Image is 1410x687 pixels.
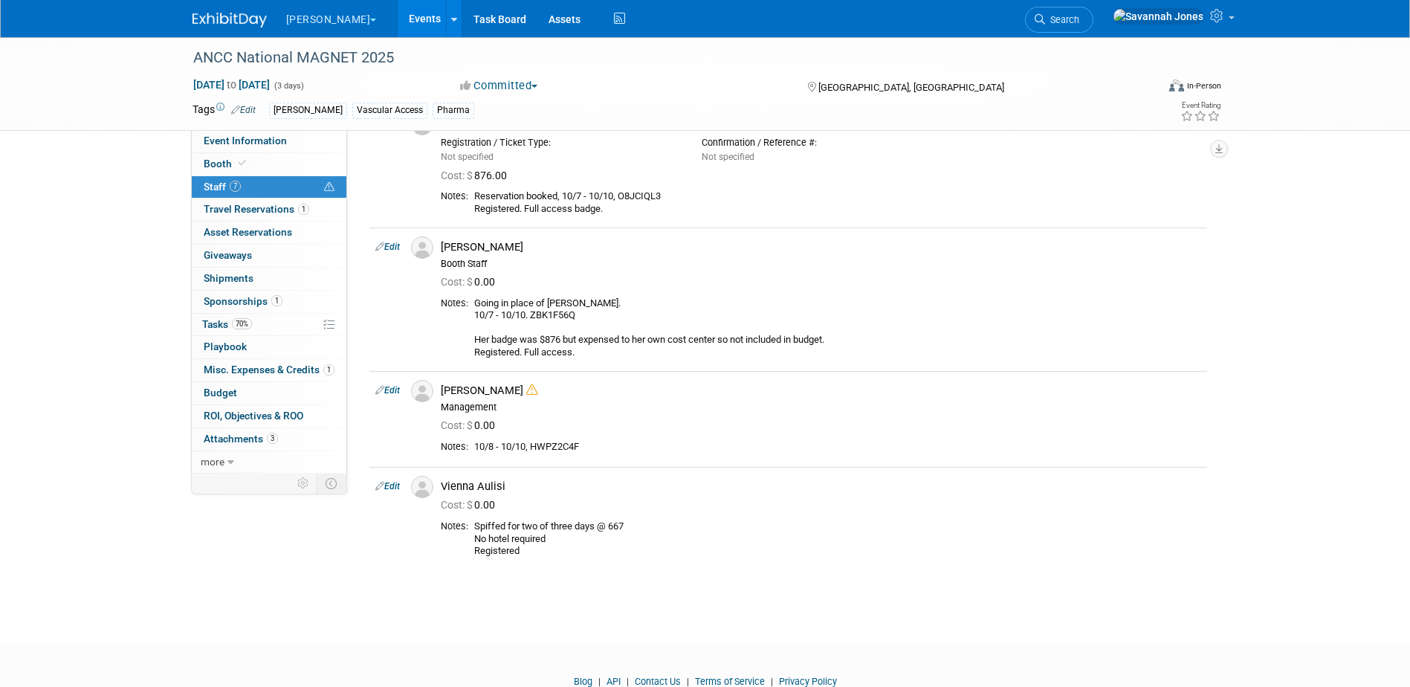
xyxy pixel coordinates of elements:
[767,676,777,687] span: |
[683,676,693,687] span: |
[433,103,474,118] div: Pharma
[702,152,754,162] span: Not specified
[441,170,474,181] span: Cost: $
[291,474,317,493] td: Personalize Event Tab Strip
[231,105,256,115] a: Edit
[204,433,278,445] span: Attachments
[1180,102,1220,109] div: Event Rating
[192,291,346,313] a: Sponsorships1
[224,79,239,91] span: to
[441,520,468,532] div: Notes:
[201,456,224,468] span: more
[411,236,433,259] img: Associate-Profile-5.png
[1186,80,1221,91] div: In-Person
[441,152,494,162] span: Not specified
[204,203,309,215] span: Travel Reservations
[607,676,621,687] a: API
[818,82,1004,93] span: [GEOGRAPHIC_DATA], [GEOGRAPHIC_DATA]
[193,102,256,119] td: Tags
[441,297,468,309] div: Notes:
[526,384,537,396] i: Double-book Warning!
[192,176,346,199] a: Staff7
[202,318,252,330] span: Tasks
[702,137,940,149] div: Confirmation / Reference #:
[375,242,400,252] a: Edit
[192,382,346,404] a: Budget
[441,276,474,288] span: Cost: $
[192,336,346,358] a: Playbook
[192,268,346,290] a: Shipments
[204,158,249,170] span: Booth
[375,481,400,491] a: Edit
[230,181,241,192] span: 7
[1025,7,1093,33] a: Search
[273,81,304,91] span: (3 days)
[474,520,1201,558] div: Spiffed for two of three days @ 667 No hotel required Registered
[271,295,282,306] span: 1
[323,364,334,375] span: 1
[192,451,346,474] a: more
[441,499,474,511] span: Cost: $
[441,137,679,149] div: Registration / Ticket Type:
[1169,80,1184,91] img: Format-Inperson.png
[239,159,246,167] i: Booth reservation complete
[695,676,765,687] a: Terms of Service
[441,499,501,511] span: 0.00
[574,676,592,687] a: Blog
[204,181,241,193] span: Staff
[623,676,633,687] span: |
[192,314,346,336] a: Tasks70%
[441,240,1201,254] div: [PERSON_NAME]
[204,364,334,375] span: Misc. Expenses & Credits
[352,103,427,118] div: Vascular Access
[474,441,1201,454] div: 10/8 - 10/10, HWPZ2C4F
[441,480,1201,494] div: Vienna Aulisi
[441,258,1201,270] div: Booth Staff
[204,410,303,422] span: ROI, Objectives & ROO
[441,170,513,181] span: 876.00
[204,226,292,238] span: Asset Reservations
[779,676,837,687] a: Privacy Policy
[411,380,433,402] img: Associate-Profile-5.png
[192,130,346,152] a: Event Information
[455,78,543,94] button: Committed
[1113,8,1204,25] img: Savannah Jones
[298,204,309,215] span: 1
[232,318,252,329] span: 70%
[188,45,1134,71] div: ANCC National MAGNET 2025
[204,341,247,352] span: Playbook
[441,276,501,288] span: 0.00
[1045,14,1079,25] span: Search
[324,181,334,194] span: Potential Scheduling Conflict -- at least one attendee is tagged in another overlapping event.
[192,359,346,381] a: Misc. Expenses & Credits1
[192,222,346,244] a: Asset Reservations
[204,295,282,307] span: Sponsorships
[441,419,474,431] span: Cost: $
[635,676,681,687] a: Contact Us
[411,476,433,498] img: Associate-Profile-5.png
[204,387,237,399] span: Budget
[267,433,278,444] span: 3
[204,249,252,261] span: Giveaways
[474,190,1201,215] div: Reservation booked, 10/7 - 10/10, O8JCIQL3 Registered. Full access badge.
[441,401,1201,413] div: Management
[192,199,346,221] a: Travel Reservations1
[204,272,253,284] span: Shipments
[441,190,468,202] div: Notes:
[595,676,604,687] span: |
[441,384,1201,398] div: [PERSON_NAME]
[441,419,501,431] span: 0.00
[441,441,468,453] div: Notes:
[193,13,267,28] img: ExhibitDay
[192,428,346,451] a: Attachments3
[192,153,346,175] a: Booth
[193,78,271,91] span: [DATE] [DATE]
[192,245,346,267] a: Giveaways
[204,135,287,146] span: Event Information
[192,405,346,428] a: ROI, Objectives & ROO
[375,385,400,396] a: Edit
[474,297,1201,359] div: Going in place of [PERSON_NAME]. 10/7 - 10/10. ZBK1F56Q Her badge was $876 but expensed to her ow...
[1069,77,1222,100] div: Event Format
[269,103,347,118] div: [PERSON_NAME]
[316,474,346,493] td: Toggle Event Tabs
